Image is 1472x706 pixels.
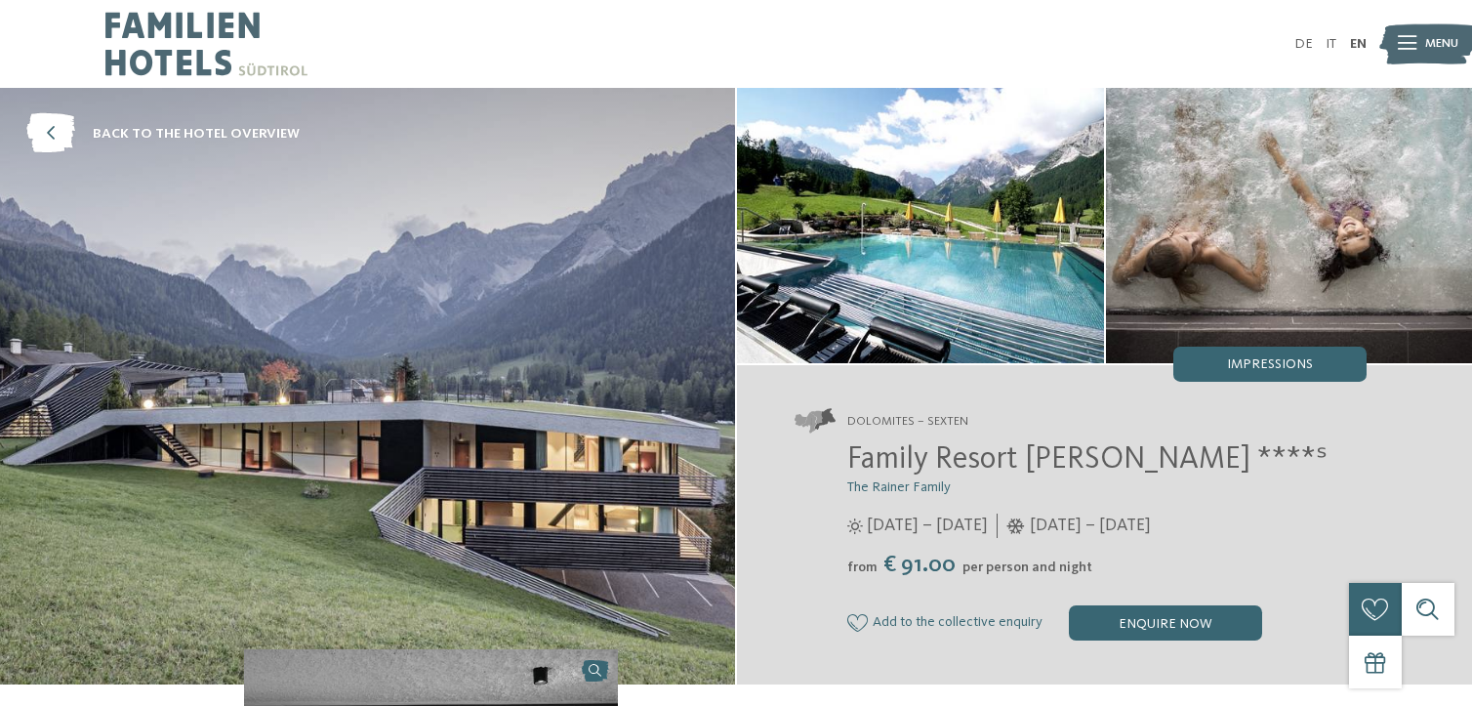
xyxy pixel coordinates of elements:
span: back to the hotel overview [93,124,300,144]
span: Add to the collective enquiry [873,615,1043,631]
div: enquire now [1069,605,1262,641]
a: DE [1294,37,1313,51]
a: back to the hotel overview [26,114,300,154]
span: Impressions [1227,357,1313,371]
span: Dolomites – Sexten [847,413,968,431]
span: from [847,561,878,574]
a: EN [1350,37,1367,51]
span: per person and night [962,561,1092,574]
span: Menu [1425,35,1458,53]
span: [DATE] – [DATE] [867,514,988,538]
span: The Rainer Family [847,480,951,494]
span: € 91.00 [879,554,961,577]
i: Opening times in winter [1006,519,1025,534]
span: Family Resort [PERSON_NAME] ****ˢ [847,444,1328,476]
img: Our family hotel in Sexten, your holiday home in the Dolomiten [737,88,1104,363]
a: IT [1326,37,1336,51]
i: Opening times in summer [847,519,863,534]
span: [DATE] – [DATE] [1030,514,1151,538]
